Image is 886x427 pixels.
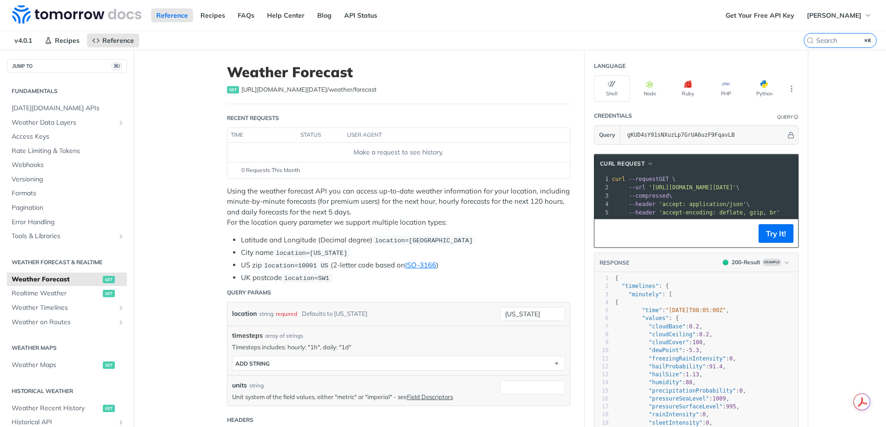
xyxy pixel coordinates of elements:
[615,420,713,426] span: : ,
[407,393,453,400] a: Field Descriptors
[600,160,645,168] span: cURL Request
[689,323,699,330] span: 0.2
[12,289,100,298] span: Realtime Weather
[622,283,659,289] span: "timelines"
[241,85,377,94] span: https://api.tomorrow.io/v4/weather/forecast
[708,75,744,102] button: PHP
[802,8,877,22] button: [PERSON_NAME]
[666,307,726,314] span: "[DATE]T08:05:00Z"
[642,307,662,314] span: "time"
[195,8,230,22] a: Recipes
[249,381,264,390] div: string
[729,355,733,362] span: 0
[720,8,799,22] a: Get Your Free API Key
[689,347,699,354] span: 5.3
[706,420,709,426] span: 0
[594,112,632,120] div: Credentials
[594,403,609,411] div: 17
[264,262,328,269] span: location=10001 US
[103,276,115,283] span: get
[612,176,676,182] span: GET \
[615,331,713,338] span: : ,
[276,307,297,320] div: required
[629,209,656,216] span: --header
[649,420,703,426] span: "sleetIntensity"
[615,307,730,314] span: : ,
[7,59,127,73] button: JUMP TO⌘/
[649,347,682,354] span: "dewPoint"
[87,33,139,47] a: Reference
[117,419,125,426] button: Show subpages for Historical API
[7,387,127,395] h2: Historical Weather
[594,208,610,217] div: 5
[265,332,303,340] div: array of strings
[759,224,793,243] button: Try It!
[117,233,125,240] button: Show subpages for Tools & Libraries
[615,299,619,306] span: {
[7,273,127,287] a: Weather Forecastget
[7,116,127,130] a: Weather Data LayersShow subpages for Weather Data Layers
[787,85,796,93] svg: More ellipsis
[615,387,746,394] span: : ,
[777,113,799,120] div: QueryInformation
[615,275,619,281] span: {
[594,387,609,395] div: 15
[777,113,793,120] div: Query
[649,363,706,370] span: "hailProbability"
[12,104,125,113] span: [DATE][DOMAIN_NAME] APIs
[693,339,703,346] span: 100
[615,371,703,378] span: : ,
[12,203,125,213] span: Pagination
[12,147,125,156] span: Rate Limiting & Tokens
[12,360,100,370] span: Weather Maps
[709,363,723,370] span: 91.4
[7,187,127,200] a: Formats
[612,184,740,191] span: \
[235,360,270,367] div: ADD string
[241,247,570,258] li: City name
[686,379,692,386] span: 88
[649,184,736,191] span: '[URL][DOMAIN_NAME][DATE]'
[227,416,253,424] div: Headers
[659,209,780,216] span: 'accept-encoding: deflate, gzip, br'
[649,379,682,386] span: "humidity"
[739,387,743,394] span: 0
[12,5,141,24] img: Tomorrow.io Weather API Docs
[117,304,125,312] button: Show subpages for Weather Timelines
[615,323,703,330] span: : ,
[629,193,669,199] span: --compressed
[12,175,125,184] span: Versioning
[12,118,115,127] span: Weather Data Layers
[670,75,706,102] button: Ruby
[7,301,127,315] a: Weather TimelinesShow subpages for Weather Timelines
[599,131,615,139] span: Query
[241,166,300,174] span: 0 Requests This Month
[762,259,781,266] span: Example
[231,147,566,157] div: Make a request to see history.
[7,287,127,300] a: Realtime Weatherget
[241,235,570,246] li: Latitude and Longitude (Decimal degree)
[241,260,570,271] li: US zip (2-letter code based on )
[713,395,726,402] span: 1009
[649,387,736,394] span: "precipitationProbability"
[241,273,570,283] li: UK postcode
[746,75,782,102] button: Python
[594,62,626,70] div: Language
[227,114,279,122] div: Recent Requests
[232,331,263,340] span: timesteps
[405,260,436,269] a: ISO-3166
[629,201,656,207] span: --header
[615,411,709,418] span: : ,
[615,315,679,321] span: : {
[594,347,609,354] div: 10
[262,8,310,22] a: Help Center
[375,237,473,244] span: location=[GEOGRAPHIC_DATA]
[55,36,80,45] span: Recipes
[594,371,609,379] div: 13
[718,258,793,267] button: 200200-ResultExample
[615,339,706,346] span: : ,
[12,189,125,198] span: Formats
[699,331,709,338] span: 0.2
[12,275,100,284] span: Weather Forecast
[615,347,703,354] span: : ,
